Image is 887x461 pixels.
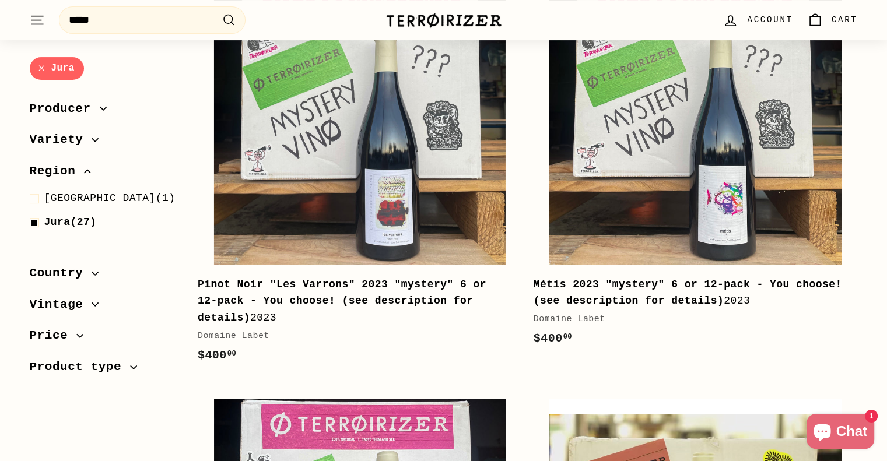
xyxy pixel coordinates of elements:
span: [GEOGRAPHIC_DATA] [44,193,156,205]
inbox-online-store-chat: Shopify online store chat [803,414,878,452]
button: Vintage [30,292,179,323]
span: $400 [198,349,236,362]
b: Pinot Noir "Les Varrons" 2023 "mystery" 6 or 12-pack - You choose! (see description for details) [198,279,486,324]
div: 2023 [534,276,846,310]
span: (27) [44,214,97,231]
span: $400 [534,332,572,345]
button: Country [30,261,179,292]
a: Account [716,3,800,37]
span: Account [747,13,793,26]
button: Producer [30,96,179,128]
b: Métis 2023 "mystery" 6 or 12-pack - You choose! (see description for details) [534,279,842,307]
span: Product type [30,357,131,377]
sup: 00 [563,333,572,341]
button: Variety [30,127,179,159]
button: Region [30,159,179,190]
span: Region [30,161,85,181]
span: Country [30,263,92,283]
span: Producer [30,99,100,119]
span: (1) [44,191,176,207]
span: Jura [44,216,71,228]
sup: 00 [227,350,236,358]
div: Domaine Labet [534,312,846,326]
span: Vintage [30,295,92,315]
div: Domaine Labet [198,329,510,343]
div: 2023 [198,276,510,326]
a: Cart [800,3,865,37]
span: Variety [30,130,92,150]
span: Price [30,326,77,346]
span: Cart [832,13,858,26]
a: Jura [30,57,84,80]
button: Product type [30,354,179,386]
button: Price [30,323,179,354]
